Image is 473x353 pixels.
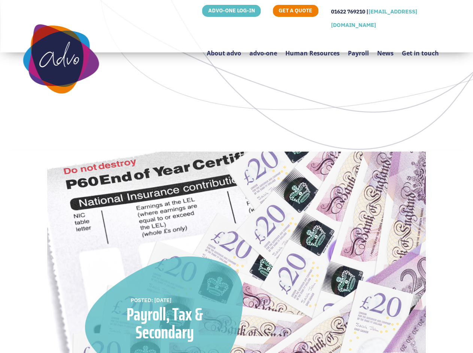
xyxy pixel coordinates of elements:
[331,8,369,15] span: 01622 769210 |
[249,32,277,67] a: advo-one
[348,32,369,67] a: Payroll
[131,296,225,304] div: POSTED: [DATE]
[202,5,261,17] a: ADVO-ONE LOG-IN
[377,32,394,67] a: News
[273,5,318,17] a: GET A QUOTE
[207,32,241,67] a: About advo
[285,32,340,67] a: Human Resources
[402,32,439,67] a: Get in touch
[331,8,417,28] a: [EMAIL_ADDRESS][DOMAIN_NAME]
